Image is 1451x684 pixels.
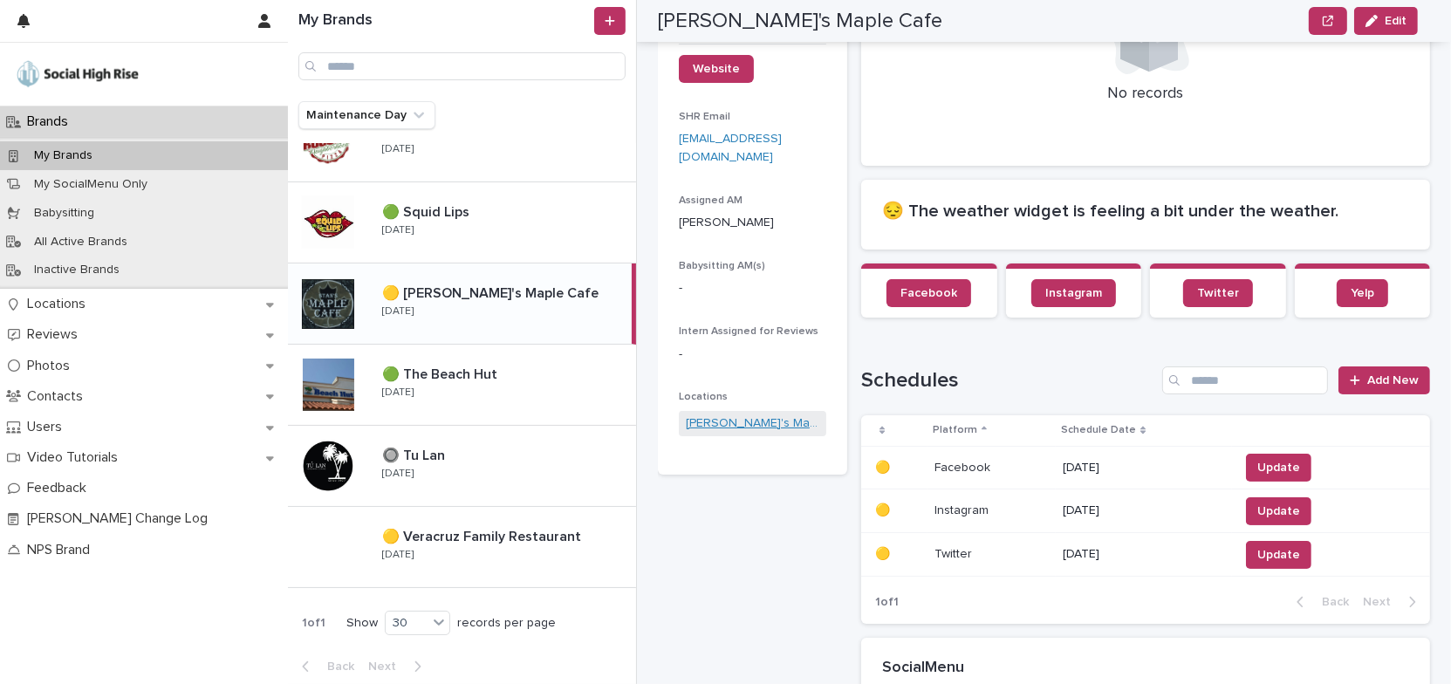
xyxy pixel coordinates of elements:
[875,544,893,562] p: 🟡
[1337,279,1388,307] a: Yelp
[382,444,448,464] p: 🔘 Tu Lan
[861,368,1155,393] h1: Schedules
[382,549,414,561] p: [DATE]
[658,9,942,34] h2: [PERSON_NAME]'s Maple Cafe
[382,224,414,236] p: [DATE]
[679,195,743,206] span: Assigned AM
[1257,546,1300,564] span: Update
[382,525,585,545] p: 🟡 Veracruz Family Restaurant
[934,544,975,562] p: Twitter
[679,279,826,298] p: -
[20,542,104,558] p: NPS Brand
[1367,374,1419,386] span: Add New
[382,468,414,480] p: [DATE]
[368,660,407,673] span: Next
[1311,596,1349,608] span: Back
[861,533,1430,577] tr: 🟡🟡 TwitterTwitter [DATE]Update
[317,660,354,673] span: Back
[1063,503,1225,518] p: [DATE]
[288,507,636,588] a: 🟡 Veracruz Family Restaurant🟡 Veracruz Family Restaurant [DATE]
[382,386,414,399] p: [DATE]
[382,305,414,318] p: [DATE]
[382,363,501,383] p: 🟢 The Beach Hut
[361,659,435,674] button: Next
[20,296,99,312] p: Locations
[20,510,222,527] p: [PERSON_NAME] Change Log
[298,11,591,31] h1: My Brands
[679,214,826,232] p: [PERSON_NAME]
[20,449,132,466] p: Video Tutorials
[20,263,133,277] p: Inactive Brands
[1385,15,1407,27] span: Edit
[934,457,994,475] p: Facebook
[861,489,1430,533] tr: 🟡🟡 InstagramInstagram [DATE]Update
[882,659,964,678] h2: SocialMenu
[20,388,97,405] p: Contacts
[679,133,782,163] a: [EMAIL_ADDRESS][DOMAIN_NAME]
[679,345,826,364] p: -
[1246,541,1311,569] button: Update
[861,446,1430,489] tr: 🟡🟡 FacebookFacebook [DATE]Update
[1283,594,1356,610] button: Back
[288,426,636,507] a: 🔘 Tu Lan🔘 Tu Lan [DATE]
[1363,596,1401,608] span: Next
[298,52,626,80] input: Search
[693,63,740,75] span: Website
[20,358,84,374] p: Photos
[382,143,414,155] p: [DATE]
[679,112,730,122] span: SHR Email
[457,616,556,631] p: records per page
[1257,459,1300,476] span: Update
[1045,287,1102,299] span: Instagram
[882,201,1409,222] h2: 😔 The weather widget is feeling a bit under the weather.
[1351,287,1374,299] span: Yelp
[679,392,728,402] span: Locations
[886,279,971,307] a: Facebook
[20,177,161,192] p: My SocialMenu Only
[20,148,106,163] p: My Brands
[1257,503,1300,520] span: Update
[288,182,636,263] a: 🟢 Squid Lips🟢 Squid Lips [DATE]
[288,659,361,674] button: Back
[679,55,754,83] a: Website
[686,414,819,433] a: [PERSON_NAME]'s Maple Cafe
[20,235,141,250] p: All Active Brands
[346,616,378,631] p: Show
[1338,366,1430,394] a: Add New
[875,500,893,518] p: 🟡
[288,345,636,426] a: 🟢 The Beach Hut🟢 The Beach Hut [DATE]
[1061,421,1136,440] p: Schedule Date
[1246,497,1311,525] button: Update
[934,500,992,518] p: Instagram
[1063,547,1225,562] p: [DATE]
[382,282,602,302] p: 🟡 [PERSON_NAME]'s Maple Cafe
[298,101,435,129] button: Maintenance Day
[382,201,473,221] p: 🟢 Squid Lips
[933,421,977,440] p: Platform
[861,581,913,624] p: 1 of 1
[1183,279,1253,307] a: Twitter
[20,419,76,435] p: Users
[288,263,636,345] a: 🟡 [PERSON_NAME]'s Maple Cafe🟡 [PERSON_NAME]'s Maple Cafe [DATE]
[20,480,100,496] p: Feedback
[679,326,818,337] span: Intern Assigned for Reviews
[14,57,141,92] img: o5DnuTxEQV6sW9jFYBBf
[386,614,428,633] div: 30
[1354,7,1418,35] button: Edit
[1063,461,1225,475] p: [DATE]
[20,206,108,221] p: Babysitting
[875,457,893,475] p: 🟡
[1356,594,1430,610] button: Next
[20,113,82,130] p: Brands
[1162,366,1328,394] input: Search
[882,85,1409,104] p: No records
[288,602,339,645] p: 1 of 1
[1246,454,1311,482] button: Update
[20,326,92,343] p: Reviews
[1031,279,1116,307] a: Instagram
[1197,287,1239,299] span: Twitter
[679,261,765,271] span: Babysitting AM(s)
[900,287,957,299] span: Facebook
